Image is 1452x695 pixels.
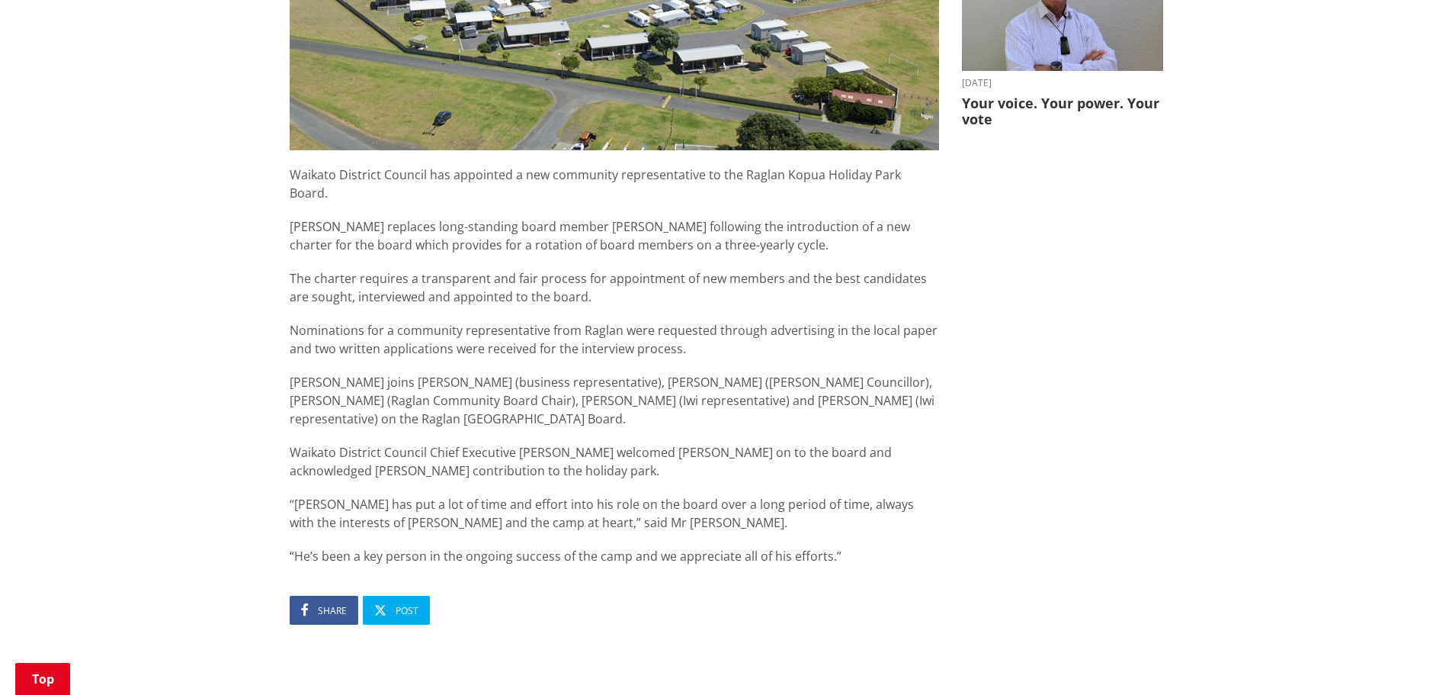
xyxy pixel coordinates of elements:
p: [PERSON_NAME] joins [PERSON_NAME] (business representative), [PERSON_NAME] ([PERSON_NAME] Council... [290,373,939,428]
span: Share [318,604,347,617]
a: Post [363,596,430,625]
a: Top [15,663,70,695]
h3: Your voice. Your power. Your vote [962,95,1163,128]
iframe: Messenger Launcher [1382,631,1437,686]
a: Share [290,596,358,625]
time: [DATE] [962,79,1163,88]
p: “[PERSON_NAME] has put a lot of time and effort into his role on the board over a long period of ... [290,495,939,532]
p: Waikato District Council has appointed a new community representative to the Raglan Kopua Holiday... [290,166,939,202]
span: Post [396,604,418,617]
p: [PERSON_NAME] replaces long-standing board member [PERSON_NAME] following the introduction of a n... [290,217,939,254]
p: Waikato District Council Chief Executive [PERSON_NAME] welcomed [PERSON_NAME] on to the board and... [290,443,939,480]
p: “He’s been a key person in the ongoing success of the camp and we appreciate all of his efforts.” [290,547,939,565]
p: The charter requires a transparent and fair process for appointment of new members and the best c... [290,269,939,306]
p: Nominations for a community representative from Raglan were requested through advertising in the ... [290,321,939,358]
